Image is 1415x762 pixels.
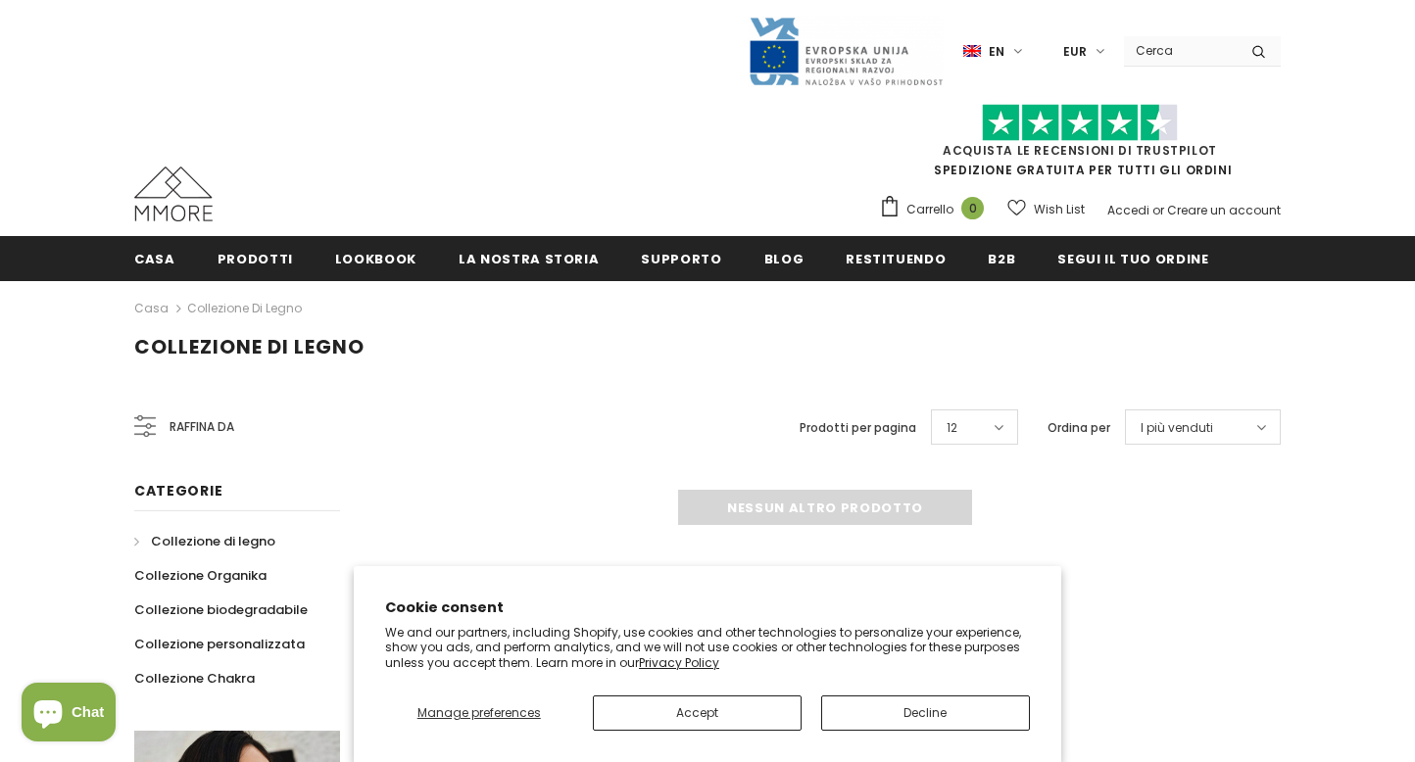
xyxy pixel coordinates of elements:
[134,600,308,619] span: Collezione biodegradabile
[385,695,573,731] button: Manage preferences
[879,195,994,224] a: Carrello 0
[1063,42,1087,62] span: EUR
[989,42,1004,62] span: en
[879,113,1281,178] span: SPEDIZIONE GRATUITA PER TUTTI GLI ORDINI
[943,142,1217,159] a: Acquista le recensioni di TrustPilot
[846,236,946,280] a: Restituendo
[800,418,916,438] label: Prodotti per pagina
[1057,250,1208,268] span: Segui il tuo ordine
[134,236,175,280] a: Casa
[134,481,222,500] span: Categorie
[151,532,275,550] span: Collezione di legno
[134,167,213,221] img: Casi MMORE
[748,42,944,59] a: Javni Razpis
[641,250,721,268] span: supporto
[335,236,416,280] a: Lookbook
[982,104,1178,142] img: Fidati di Pilot Stars
[170,416,234,438] span: Raffina da
[1152,202,1164,218] span: or
[459,236,599,280] a: La nostra storia
[1167,202,1281,218] a: Creare un account
[187,300,302,316] a: Collezione di legno
[593,695,802,731] button: Accept
[134,558,267,593] a: Collezione Organika
[134,593,308,627] a: Collezione biodegradabile
[947,418,957,438] span: 12
[385,625,1030,671] p: We and our partners, including Shopify, use cookies and other technologies to personalize your ex...
[218,236,293,280] a: Prodotti
[335,250,416,268] span: Lookbook
[963,43,981,60] img: i-lang-1.png
[16,683,122,746] inbox-online-store-chat: Shopify online store chat
[1124,36,1237,65] input: Search Site
[1034,200,1085,219] span: Wish List
[134,297,169,320] a: Casa
[906,200,953,219] span: Carrello
[1007,192,1085,226] a: Wish List
[639,654,719,671] a: Privacy Policy
[134,566,267,585] span: Collezione Organika
[459,250,599,268] span: La nostra storia
[764,250,805,268] span: Blog
[1048,418,1110,438] label: Ordina per
[846,250,946,268] span: Restituendo
[821,695,1030,731] button: Decline
[988,250,1015,268] span: B2B
[134,524,275,558] a: Collezione di legno
[1107,202,1149,218] a: Accedi
[134,635,305,653] span: Collezione personalizzata
[988,236,1015,280] a: B2B
[417,704,541,721] span: Manage preferences
[764,236,805,280] a: Blog
[1141,418,1213,438] span: I più venduti
[385,597,1030,618] h2: Cookie consent
[134,333,365,360] span: Collezione di legno
[134,627,305,661] a: Collezione personalizzata
[641,236,721,280] a: supporto
[961,197,984,219] span: 0
[134,250,175,268] span: Casa
[134,661,255,695] a: Collezione Chakra
[748,16,944,87] img: Javni Razpis
[218,250,293,268] span: Prodotti
[1057,236,1208,280] a: Segui il tuo ordine
[134,669,255,688] span: Collezione Chakra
